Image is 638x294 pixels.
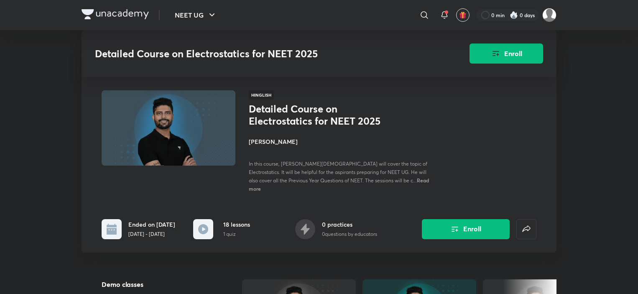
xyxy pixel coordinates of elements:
button: avatar [456,8,470,22]
p: 1 quiz [223,230,250,238]
button: NEET UG [170,7,222,23]
h6: 18 lessons [223,220,250,229]
span: In this course, [PERSON_NAME][DEMOGRAPHIC_DATA] will cover the topic of Electrostatics. It will b... [249,161,427,184]
h5: Demo classes [102,279,215,289]
p: 0 questions by educators [322,230,377,238]
img: Company Logo [82,9,149,19]
img: Kebir Hasan Sk [542,8,556,22]
h6: Ended on [DATE] [128,220,175,229]
p: [DATE] - [DATE] [128,230,175,238]
span: Read more [249,177,429,192]
span: Hinglish [249,90,274,100]
button: false [516,219,536,239]
button: Enroll [470,43,543,64]
button: Enroll [422,219,510,239]
img: streak [510,11,518,19]
img: avatar [459,11,467,19]
h3: Detailed Course on Electrostatics for NEET 2025 [95,48,422,60]
img: Thumbnail [100,89,237,166]
h6: 0 practices [322,220,377,229]
h1: Detailed Course on Electrostatics for NEET 2025 [249,103,385,127]
h4: [PERSON_NAME] [249,137,436,146]
a: Company Logo [82,9,149,21]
